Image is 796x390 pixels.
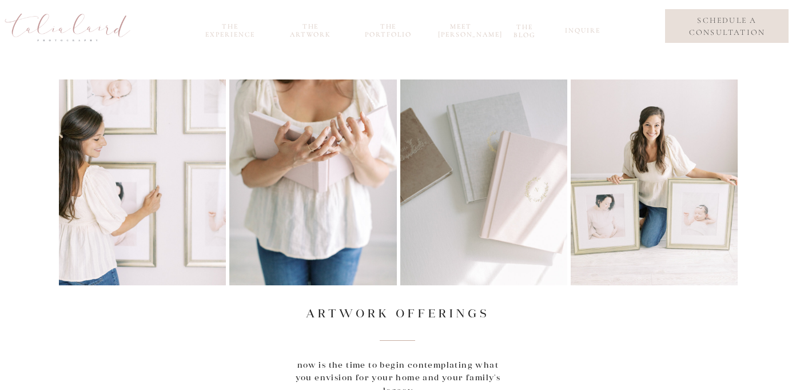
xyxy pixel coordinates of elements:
[438,22,484,35] a: meet [PERSON_NAME]
[565,26,597,39] a: inquire
[59,35,226,285] img: photographer Milwaukee wi holding custom framing Talia Laird Photography
[283,22,338,35] a: the Artwork
[200,22,261,35] a: the experience
[229,35,396,285] img: photographer Milwaukee wi holding newborn session album Talia Laird Photography
[361,22,416,35] a: the portfolio
[292,306,504,318] h2: artwork offerings
[674,14,780,38] a: schedule a consultation
[400,35,567,285] img: milwaukee photographers
[507,23,543,36] a: the blog
[571,35,738,285] img: photographer Milwaukee wi holding custom framing Talia Laird Photography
